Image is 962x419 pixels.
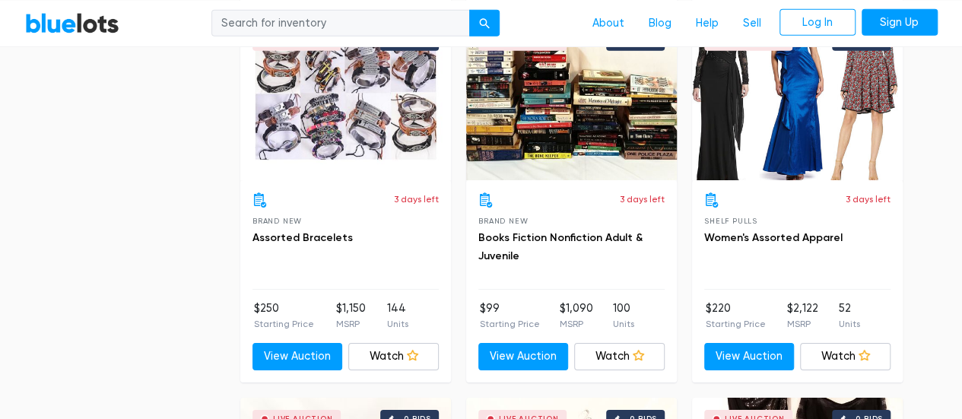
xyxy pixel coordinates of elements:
[731,8,773,37] a: Sell
[574,343,665,370] a: Watch
[800,343,891,370] a: Watch
[387,317,408,331] p: Units
[862,8,938,36] a: Sign Up
[252,343,343,370] a: View Auction
[620,192,665,206] p: 3 days left
[637,8,684,37] a: Blog
[684,8,731,37] a: Help
[466,21,677,180] a: Live Auction 0 bids
[560,317,593,331] p: MSRP
[846,192,891,206] p: 3 days left
[478,343,569,370] a: View Auction
[480,300,540,331] li: $99
[478,217,528,225] span: Brand New
[394,192,439,206] p: 3 days left
[348,343,439,370] a: Watch
[478,231,643,262] a: Books Fiction Nonfiction Adult & Juvenile
[704,343,795,370] a: View Auction
[704,231,843,244] a: Women's Assorted Apparel
[335,300,365,331] li: $1,150
[786,300,818,331] li: $2,122
[560,300,593,331] li: $1,090
[839,300,860,331] li: 52
[254,300,314,331] li: $250
[839,317,860,331] p: Units
[240,21,451,180] a: Live Auction 0 bids
[692,21,903,180] a: Live Auction 0 bids
[706,300,766,331] li: $220
[706,317,766,331] p: Starting Price
[254,317,314,331] p: Starting Price
[211,9,470,37] input: Search for inventory
[613,300,634,331] li: 100
[779,8,856,36] a: Log In
[786,317,818,331] p: MSRP
[480,317,540,331] p: Starting Price
[704,217,757,225] span: Shelf Pulls
[252,231,353,244] a: Assorted Bracelets
[335,317,365,331] p: MSRP
[252,217,302,225] span: Brand New
[387,300,408,331] li: 144
[580,8,637,37] a: About
[25,11,119,33] a: BlueLots
[613,317,634,331] p: Units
